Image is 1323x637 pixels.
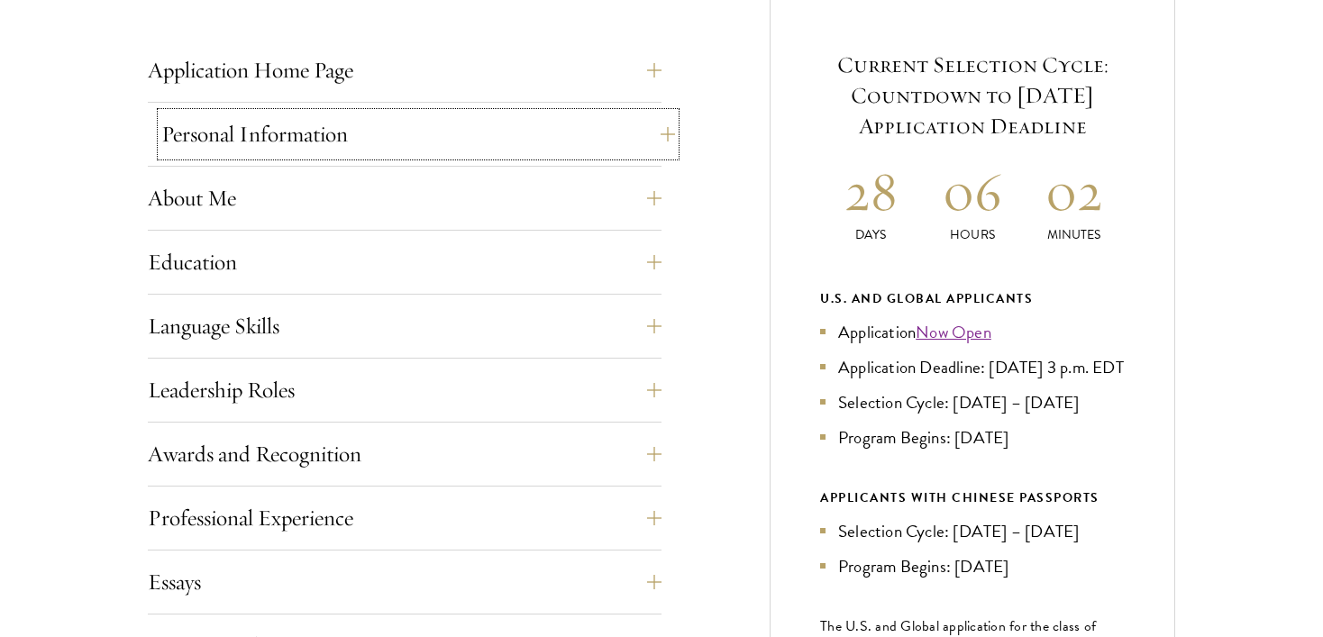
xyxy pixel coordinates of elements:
[820,354,1125,380] li: Application Deadline: [DATE] 3 p.m. EDT
[1023,225,1125,244] p: Minutes
[820,287,1125,310] div: U.S. and Global Applicants
[922,225,1024,244] p: Hours
[148,241,661,284] button: Education
[148,177,661,220] button: About Me
[820,50,1125,141] h5: Current Selection Cycle: Countdown to [DATE] Application Deadline
[820,518,1125,544] li: Selection Cycle: [DATE] – [DATE]
[922,158,1024,225] h2: 06
[148,305,661,348] button: Language Skills
[148,369,661,412] button: Leadership Roles
[820,553,1125,579] li: Program Begins: [DATE]
[1023,158,1125,225] h2: 02
[820,487,1125,509] div: APPLICANTS WITH CHINESE PASSPORTS
[820,319,1125,345] li: Application
[148,560,661,604] button: Essays
[820,225,922,244] p: Days
[148,49,661,92] button: Application Home Page
[916,319,991,345] a: Now Open
[161,113,675,156] button: Personal Information
[148,432,661,476] button: Awards and Recognition
[148,496,661,540] button: Professional Experience
[820,424,1125,450] li: Program Begins: [DATE]
[820,389,1125,415] li: Selection Cycle: [DATE] – [DATE]
[820,158,922,225] h2: 28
